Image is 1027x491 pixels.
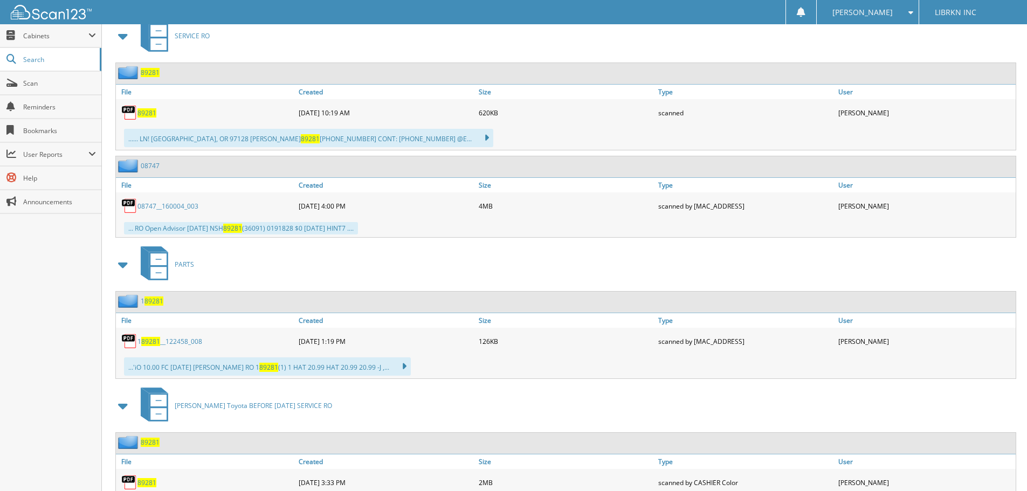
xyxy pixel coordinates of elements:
a: User [836,178,1016,192]
a: [PERSON_NAME] Toyota BEFORE [DATE] SERVICE RO [134,384,332,427]
a: Type [656,85,836,99]
a: Size [476,313,656,328]
a: User [836,454,1016,469]
a: PARTS [134,243,194,286]
span: Search [23,55,94,64]
a: User [836,85,1016,99]
div: ... RO Open Advisor [DATE] NSH (36091) 0191828 $0 [DATE] HINT7 .... [124,222,358,234]
a: Size [476,454,656,469]
span: PARTS [175,260,194,269]
a: SERVICE RO [134,15,210,57]
div: [DATE] 4:00 PM [296,195,476,217]
div: ...'iO 10.00 FC [DATE] [PERSON_NAME] RO 1 (1) 1 HAT 20.99 HAT 20.99 20.99 -J ,... [124,357,411,376]
span: 89281 [144,296,163,306]
a: Created [296,85,476,99]
a: File [116,178,296,192]
span: Bookmarks [23,126,96,135]
div: scanned by [MAC_ADDRESS] [656,195,836,217]
div: 620KB [476,102,656,123]
div: scanned [656,102,836,123]
img: PDF.png [121,198,137,214]
span: [PERSON_NAME] Toyota BEFORE [DATE] SERVICE RO [175,401,332,410]
span: Help [23,174,96,183]
a: 08747 [141,161,160,170]
div: [PERSON_NAME] [836,102,1016,123]
span: 89281 [141,337,160,346]
a: Size [476,178,656,192]
span: Cabinets [23,31,88,40]
a: 189281__122458_008 [137,337,202,346]
div: [DATE] 1:19 PM [296,330,476,352]
img: folder2.png [118,294,141,308]
a: Created [296,178,476,192]
div: 4MB [476,195,656,217]
div: [PERSON_NAME] [836,330,1016,352]
a: Created [296,313,476,328]
a: 89281 [137,108,156,117]
a: Type [656,313,836,328]
a: File [116,85,296,99]
img: folder2.png [118,66,141,79]
span: LIBRKN INC [935,9,976,16]
span: Scan [23,79,96,88]
span: Announcements [23,197,96,206]
div: 126KB [476,330,656,352]
span: [PERSON_NAME] [832,9,893,16]
span: 89281 [259,363,278,372]
span: SERVICE RO [175,31,210,40]
img: PDF.png [121,474,137,490]
div: ...... LN! [GEOGRAPHIC_DATA], OR 97128 [PERSON_NAME] [PHONE_NUMBER] CONT: [PHONE_NUMBER] @E... [124,129,493,147]
div: [PERSON_NAME] [836,195,1016,217]
a: File [116,454,296,469]
a: Type [656,454,836,469]
img: PDF.png [121,333,137,349]
a: 08747__160004_003 [137,202,198,211]
img: PDF.png [121,105,137,121]
a: Created [296,454,476,469]
a: Size [476,85,656,99]
div: scanned by [MAC_ADDRESS] [656,330,836,352]
a: File [116,313,296,328]
span: 89281 [301,134,320,143]
span: 89281 [223,224,242,233]
span: User Reports [23,150,88,159]
img: folder2.png [118,159,141,172]
img: scan123-logo-white.svg [11,5,92,19]
a: User [836,313,1016,328]
img: folder2.png [118,435,141,449]
a: 89281 [141,438,160,447]
a: 189281 [141,296,163,306]
a: 89281 [141,68,160,77]
a: Type [656,178,836,192]
span: Reminders [23,102,96,112]
div: [DATE] 10:19 AM [296,102,476,123]
a: 89281 [137,478,156,487]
